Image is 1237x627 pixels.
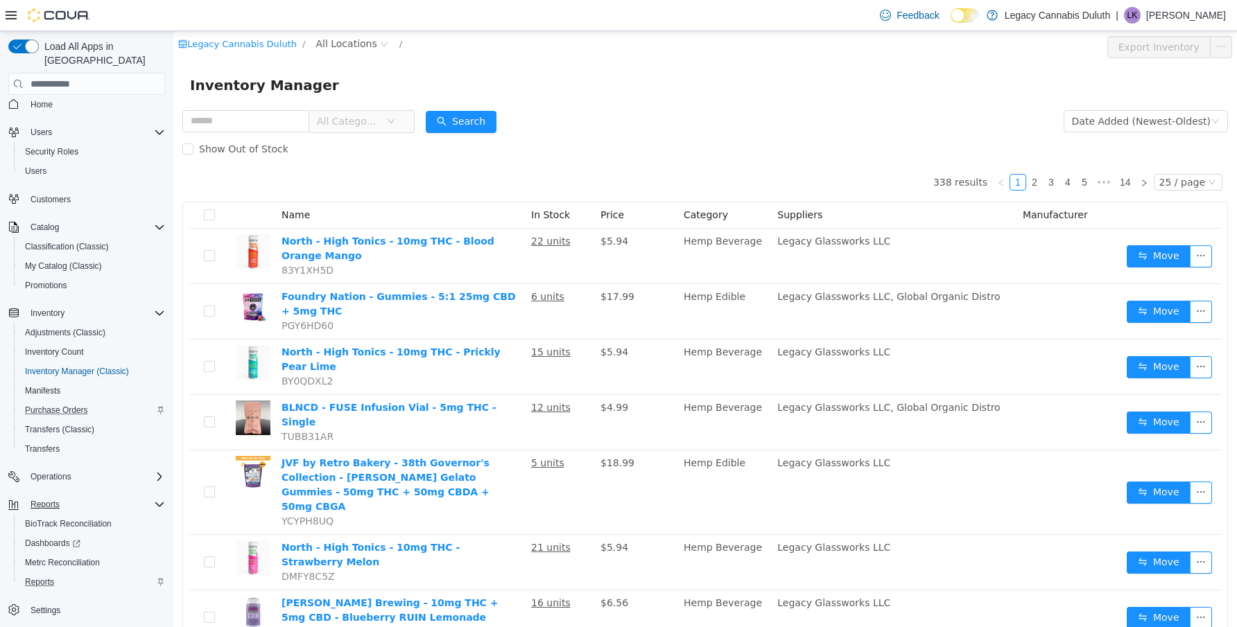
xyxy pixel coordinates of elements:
[108,178,137,189] span: Name
[62,314,97,348] img: North - High Tonics - 10mg THC - Prickly Pear Lime hero shot
[427,371,455,382] span: $4.99
[20,112,121,123] span: Show Out of Stock
[604,566,717,577] span: Legacy Glassworks LLC
[108,426,316,481] a: JVF by Retro Bakery - 38th Governor's Collection - [PERSON_NAME] Gelato Gummies - 50mg THC + 50mg...
[19,382,165,399] span: Manifests
[3,189,171,209] button: Customers
[953,450,1017,473] button: icon: swapMove
[1038,86,1046,96] i: icon: down
[108,400,160,411] span: TUBB31AR
[427,566,455,577] span: $6.56
[226,8,229,18] span: /
[604,204,717,215] span: Legacy Glassworks LLC
[358,260,391,271] u: 6 units
[108,540,162,551] span: DMFY8C5Z
[31,308,64,319] span: Inventory
[358,315,397,326] u: 15 units
[1017,270,1039,292] button: icon: ellipsis
[25,576,54,588] span: Reports
[31,99,53,110] span: Home
[25,124,58,141] button: Users
[25,327,105,338] span: Adjustments (Classic)
[14,323,171,342] button: Adjustments (Classic)
[427,260,461,271] span: $17.99
[427,315,455,326] span: $5.94
[142,5,203,20] span: All Locations
[505,197,598,253] td: Hemp Beverage
[3,495,171,514] button: Reports
[19,554,105,571] a: Metrc Reconciliation
[14,533,171,553] a: Dashboards
[19,402,165,418] span: Purchase Orders
[25,366,129,377] span: Inventory Manager (Classic)
[358,204,397,215] u: 22 units
[358,371,397,382] u: 12 units
[3,467,171,486] button: Operations
[144,83,207,97] span: All Categories
[25,443,60,454] span: Transfers
[604,260,827,271] span: Legacy Glassworks LLC, Global Organic Distro
[505,504,598,559] td: Hemp Beverage
[874,1,944,29] a: Feedback
[19,277,165,294] span: Promotions
[14,381,171,400] button: Manifests
[25,601,165,619] span: Settings
[19,238,165,255] span: Classification (Classic)
[953,325,1017,347] button: icon: swapMove
[19,441,165,457] span: Transfers
[505,559,598,615] td: Hemp Beverage
[31,127,52,138] span: Users
[1146,7,1226,24] p: [PERSON_NAME]
[25,280,67,291] span: Promotions
[5,8,14,17] i: icon: shop
[62,203,97,238] img: North - High Tonics - 10mg THC - Blood Orange Mango hero shot
[108,315,327,341] a: North - High Tonics - 10mg THC - Prickly Pear Lime
[108,344,159,355] span: BY0QDXL2
[1037,5,1059,27] button: icon: ellipsis
[919,143,942,159] span: •••
[108,484,160,495] span: YCYPH8UQ
[19,143,84,160] a: Security Roles
[25,95,165,112] span: Home
[505,308,598,364] td: Hemp Beverage
[62,369,97,404] img: BLNCD - FUSE Infusion Vial - 5mg THC - Single hero shot
[604,426,717,437] span: Legacy Glassworks LLC
[897,8,939,22] span: Feedback
[108,595,165,606] span: WCVEURVG
[853,143,870,159] li: 2
[19,324,165,341] span: Adjustments (Classic)
[19,143,165,160] span: Security Roles
[14,439,171,459] button: Transfers
[31,194,71,205] span: Customers
[108,233,160,245] span: 83Y1XH5D
[62,565,97,599] img: Oliphant Brewing - 10mg THC + 5mg CBD - Blueberry RUIN Lemonade hero shot
[28,8,90,22] img: Cova
[14,142,171,161] button: Security Roles
[505,419,598,504] td: Hemp Edible
[358,178,397,189] span: In Stock
[14,342,171,362] button: Inventory Count
[31,605,60,616] span: Settings
[837,143,852,159] a: 1
[854,143,869,159] a: 2
[25,166,46,177] span: Users
[25,496,165,513] span: Reports
[934,5,1037,27] button: Export Inventory
[427,511,455,522] span: $5.94
[1017,214,1039,236] button: icon: ellipsis
[25,191,76,208] a: Customers
[14,420,171,439] button: Transfers (Classic)
[1005,7,1111,24] p: Legacy Cannabis Duluth
[899,80,1037,100] div: Date Added (Newest-Oldest)
[25,219,165,236] span: Catalog
[1017,520,1039,542] button: icon: ellipsis
[953,214,1017,236] button: icon: swapMove
[25,468,77,485] button: Operations
[953,270,1017,292] button: icon: swapMove
[25,468,165,485] span: Operations
[953,380,1017,403] button: icon: swapMove
[887,143,902,159] a: 4
[942,143,962,159] li: 14
[1127,7,1138,24] span: LK
[19,515,165,532] span: BioTrack Reconciliation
